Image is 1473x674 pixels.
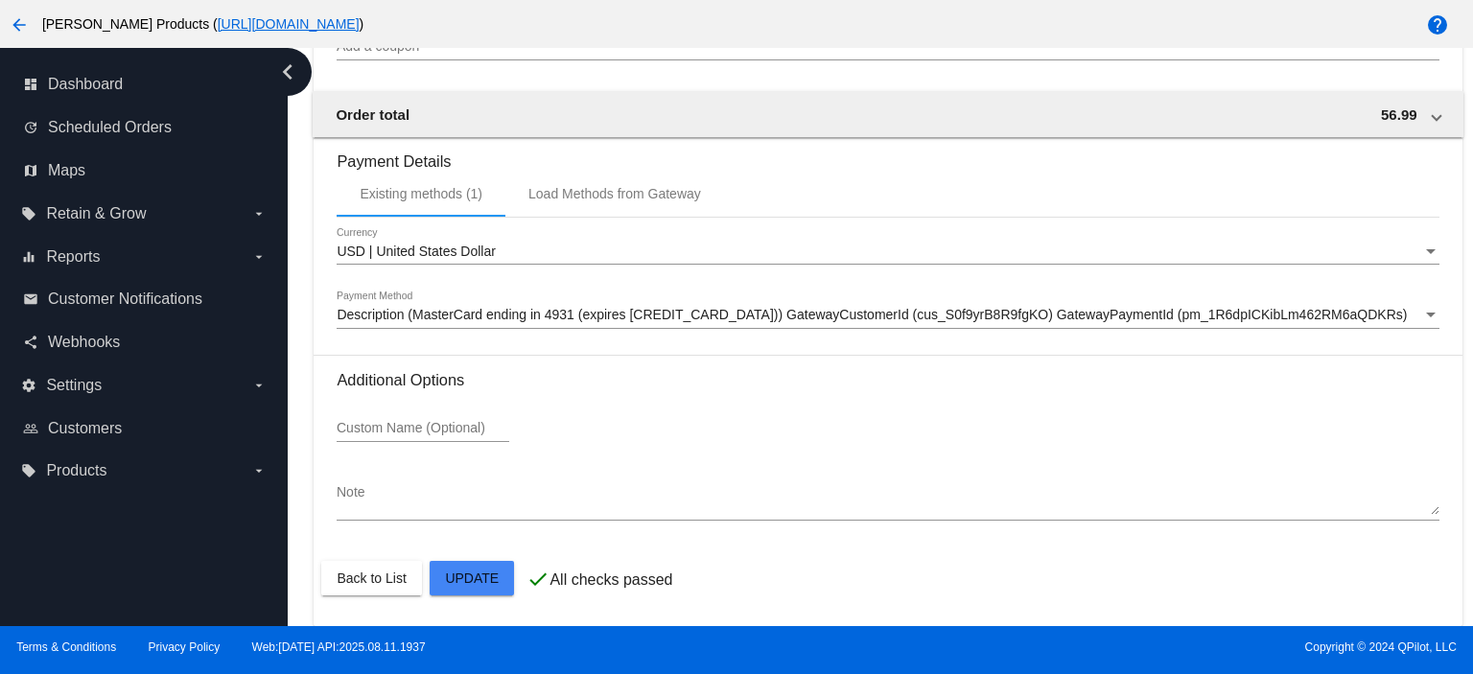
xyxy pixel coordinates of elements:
span: Back to List [337,570,406,586]
span: Update [445,570,499,586]
a: Web:[DATE] API:2025.08.11.1937 [252,640,426,654]
mat-select: Payment Method [337,308,1438,323]
i: local_offer [21,463,36,478]
span: 56.99 [1381,106,1417,123]
mat-icon: help [1426,13,1449,36]
span: Maps [48,162,85,179]
span: Reports [46,248,100,266]
input: Custom Name (Optional) [337,421,509,436]
a: people_outline Customers [23,413,267,444]
i: local_offer [21,206,36,221]
span: Webhooks [48,334,120,351]
a: email Customer Notifications [23,284,267,314]
a: Terms & Conditions [16,640,116,654]
span: Products [46,462,106,479]
div: Load Methods from Gateway [528,186,701,201]
span: [PERSON_NAME] Products ( ) [42,16,363,32]
div: Existing methods (1) [360,186,482,201]
i: update [23,120,38,135]
i: arrow_drop_down [251,463,267,478]
i: settings [21,378,36,393]
a: Privacy Policy [149,640,221,654]
button: Back to List [321,561,421,595]
i: share [23,335,38,350]
i: arrow_drop_down [251,249,267,265]
i: people_outline [23,421,38,436]
i: dashboard [23,77,38,92]
p: All checks passed [549,571,672,589]
span: Dashboard [48,76,123,93]
a: [URL][DOMAIN_NAME] [218,16,360,32]
span: Customers [48,420,122,437]
i: arrow_drop_down [251,206,267,221]
span: Copyright © 2024 QPilot, LLC [753,640,1457,654]
a: share Webhooks [23,327,267,358]
mat-expansion-panel-header: Order total 56.99 [313,91,1462,137]
button: Update [430,561,514,595]
a: dashboard Dashboard [23,69,267,100]
i: equalizer [21,249,36,265]
span: USD | United States Dollar [337,244,495,259]
mat-icon: check [526,568,549,591]
i: email [23,291,38,307]
span: Order total [336,106,409,123]
span: Description (MasterCard ending in 4931 (expires [CREDIT_CARD_DATA])) GatewayCustomerId (cus_S0f9y... [337,307,1407,322]
span: Retain & Grow [46,205,146,222]
i: map [23,163,38,178]
span: Scheduled Orders [48,119,172,136]
mat-select: Currency [337,244,1438,260]
mat-icon: arrow_back [8,13,31,36]
span: Customer Notifications [48,291,202,308]
i: chevron_left [272,57,303,87]
h3: Additional Options [337,371,1438,389]
i: arrow_drop_down [251,378,267,393]
a: map Maps [23,155,267,186]
span: Settings [46,377,102,394]
h3: Payment Details [337,138,1438,171]
a: update Scheduled Orders [23,112,267,143]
